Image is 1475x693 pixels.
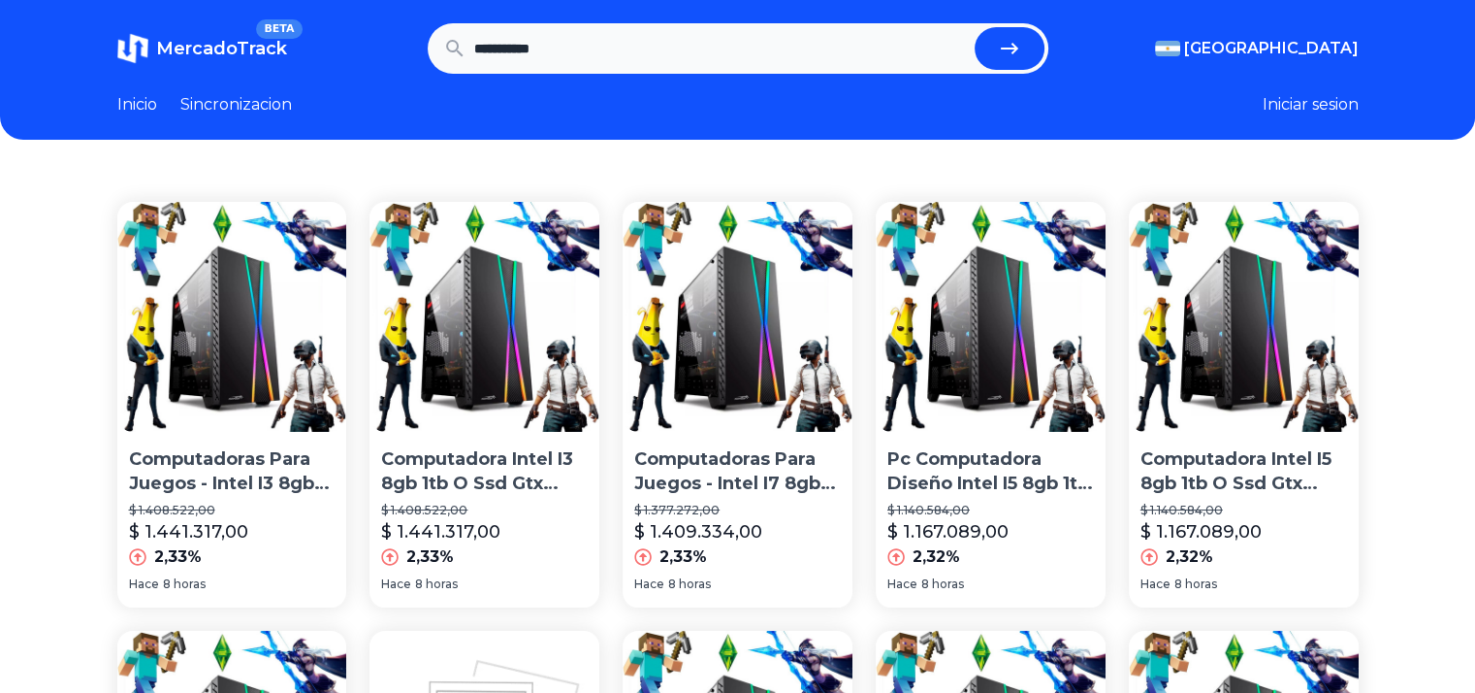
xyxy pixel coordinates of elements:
[1140,447,1347,496] p: Computadora Intel I5 8gb 1tb O Ssd Gtx 1050 O Gtx 1650 Fortnite Gabinete Rgb
[369,202,599,608] a: Computadora Intel I3 8gb 1tb O Ssd Gtx 1060 O Gtx 1660 Gabinete Rgb LedComputadora Intel I3 8gb 1...
[1155,41,1180,56] img: Argentina
[381,518,500,545] p: $ 1.441.317,00
[1129,202,1359,432] img: Computadora Intel I5 8gb 1tb O Ssd Gtx 1050 O Gtx 1650 Fortnite Gabinete Rgb
[1174,577,1217,592] span: 8 horas
[117,202,347,432] img: Computadoras Para Juegos - Intel I3 8gb 1tb O Ssd Gtx 1060 O Gtx 1660
[913,545,960,569] p: 2,32%
[117,93,157,116] a: Inicio
[1166,545,1213,569] p: 2,32%
[876,202,1106,432] img: Pc Computadora Diseño Intel I5 8gb 1tb O Ssd Gtx 1050 O Gtx 1650 Fortnite
[129,447,336,496] p: Computadoras Para Juegos - Intel I3 8gb 1tb O Ssd Gtx 1060 O Gtx 1660
[887,503,1094,518] p: $ 1.140.584,00
[129,577,159,592] span: Hace
[381,577,411,592] span: Hace
[129,518,248,545] p: $ 1.441.317,00
[1263,93,1359,116] button: Iniciar sesion
[1140,503,1347,518] p: $ 1.140.584,00
[1155,37,1359,60] button: [GEOGRAPHIC_DATA]
[887,518,1009,545] p: $ 1.167.089,00
[129,503,336,518] p: $ 1.408.522,00
[163,577,206,592] span: 8 horas
[1140,577,1170,592] span: Hace
[623,202,852,608] a: Computadoras Para Juegos - Intel I7 8gb 1tb O Ssd Gtx 1050 O Gtx 1650 Computadoras Para Juegos - ...
[117,33,287,64] a: MercadoTrackBETA
[1140,518,1262,545] p: $ 1.167.089,00
[180,93,292,116] a: Sincronizacion
[415,577,458,592] span: 8 horas
[887,447,1094,496] p: Pc Computadora Diseño Intel I5 8gb 1tb O Ssd Gtx 1050 O Gtx 1650 Fortnite
[668,577,711,592] span: 8 horas
[876,202,1106,608] a: Pc Computadora Diseño Intel I5 8gb 1tb O Ssd Gtx 1050 O Gtx 1650 FortnitePc Computadora Diseño In...
[381,447,588,496] p: Computadora Intel I3 8gb 1tb O Ssd Gtx 1060 O Gtx 1660 Gabinete Rgb Led
[887,577,917,592] span: Hace
[154,545,202,569] p: 2,33%
[156,38,287,59] span: MercadoTrack
[1184,37,1359,60] span: [GEOGRAPHIC_DATA]
[256,19,302,39] span: BETA
[634,447,841,496] p: Computadoras Para Juegos - Intel I7 8gb 1tb O Ssd Gtx 1050 O Gtx 1650
[406,545,454,569] p: 2,33%
[659,545,707,569] p: 2,33%
[634,518,762,545] p: $ 1.409.334,00
[117,33,148,64] img: MercadoTrack
[381,503,588,518] p: $ 1.408.522,00
[623,202,852,432] img: Computadoras Para Juegos - Intel I7 8gb 1tb O Ssd Gtx 1050 O Gtx 1650
[117,202,347,608] a: Computadoras Para Juegos - Intel I3 8gb 1tb O Ssd Gtx 1060 O Gtx 1660Computadoras Para Juegos - I...
[634,577,664,592] span: Hace
[1129,202,1359,608] a: Computadora Intel I5 8gb 1tb O Ssd Gtx 1050 O Gtx 1650 Fortnite Gabinete RgbComputadora Intel I5 ...
[634,503,841,518] p: $ 1.377.272,00
[369,202,599,432] img: Computadora Intel I3 8gb 1tb O Ssd Gtx 1060 O Gtx 1660 Gabinete Rgb Led
[921,577,964,592] span: 8 horas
